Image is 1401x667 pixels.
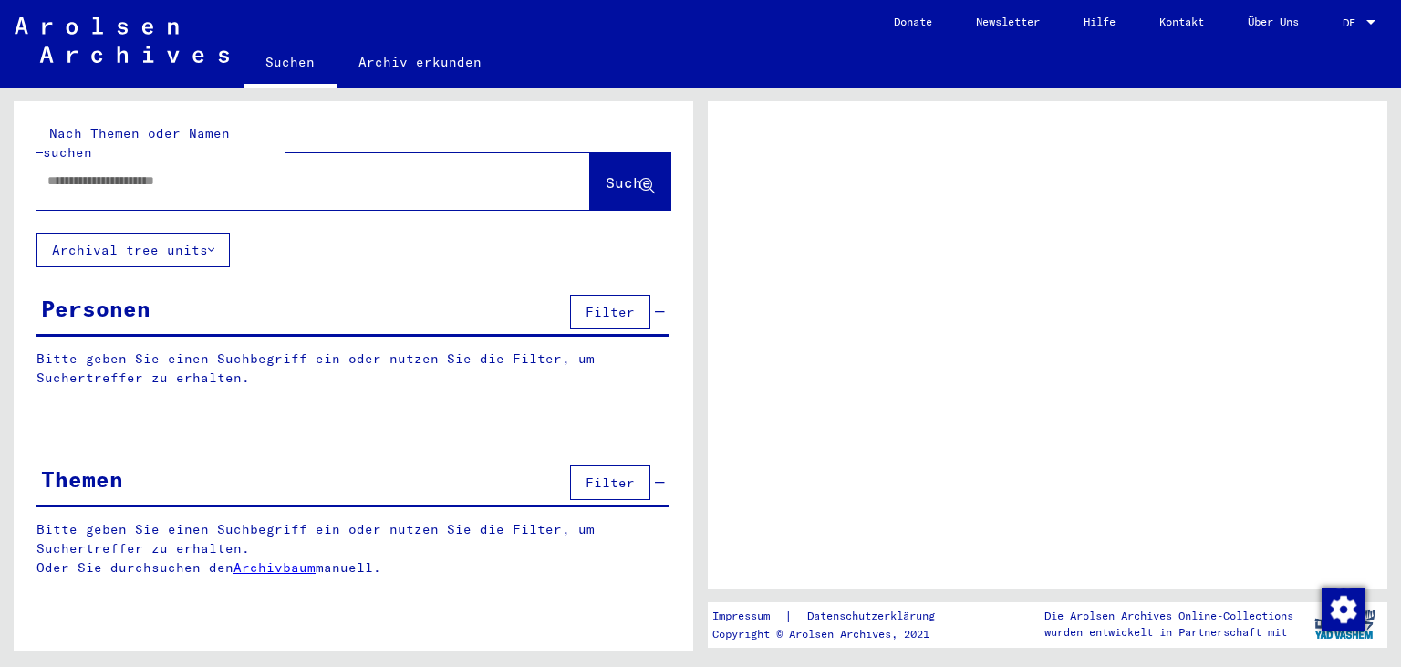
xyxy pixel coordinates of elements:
[337,40,503,84] a: Archiv erkunden
[41,463,123,495] div: Themen
[586,474,635,491] span: Filter
[793,607,957,626] a: Datenschutzerklärung
[586,304,635,320] span: Filter
[233,559,316,576] a: Archivbaum
[244,40,337,88] a: Suchen
[36,233,230,267] button: Archival tree units
[15,17,229,63] img: Arolsen_neg.svg
[712,626,957,642] p: Copyright © Arolsen Archives, 2021
[43,125,230,161] mat-label: Nach Themen oder Namen suchen
[36,520,670,578] p: Bitte geben Sie einen Suchbegriff ein oder nutzen Sie die Filter, um Suchertreffer zu erhalten. O...
[1044,624,1293,641] p: wurden entwickelt in Partnerschaft mit
[36,349,669,388] p: Bitte geben Sie einen Suchbegriff ein oder nutzen Sie die Filter, um Suchertreffer zu erhalten.
[606,173,651,192] span: Suche
[1343,16,1363,29] span: DE
[712,607,957,626] div: |
[1044,608,1293,624] p: Die Arolsen Archives Online-Collections
[1322,588,1365,631] img: Zustimmung ändern
[590,153,670,210] button: Suche
[570,295,650,329] button: Filter
[712,607,784,626] a: Impressum
[1311,601,1379,647] img: yv_logo.png
[41,292,150,325] div: Personen
[570,465,650,500] button: Filter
